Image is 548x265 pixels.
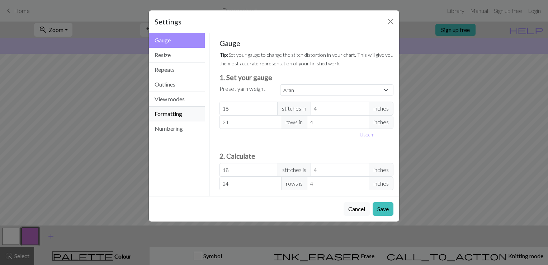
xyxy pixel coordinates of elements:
button: Save [373,202,393,216]
span: stitches in [277,102,311,115]
button: Formatting [149,107,205,121]
strong: Tip: [219,52,228,58]
h3: 2. Calculate [219,152,394,160]
button: Outlines [149,77,205,92]
button: Gauge [149,33,205,48]
button: View modes [149,92,205,107]
h5: Gauge [219,39,394,47]
span: inches [369,163,393,177]
h5: Settings [155,16,181,27]
button: Numbering [149,121,205,136]
span: inches [369,102,393,115]
small: Set your gauge to change the stitch distortion in your chart. This will give you the most accurat... [219,52,393,66]
span: rows is [281,177,307,190]
h3: 1. Set your gauge [219,73,394,82]
span: inches [369,115,393,129]
button: Repeats [149,62,205,77]
button: Resize [149,48,205,62]
button: Cancel [344,202,370,216]
label: Preset yarn weight [219,84,265,93]
span: rows in [281,115,307,129]
span: inches [369,177,393,190]
span: stitches is [278,163,311,177]
button: Usecm [356,129,378,140]
button: Close [385,16,396,27]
